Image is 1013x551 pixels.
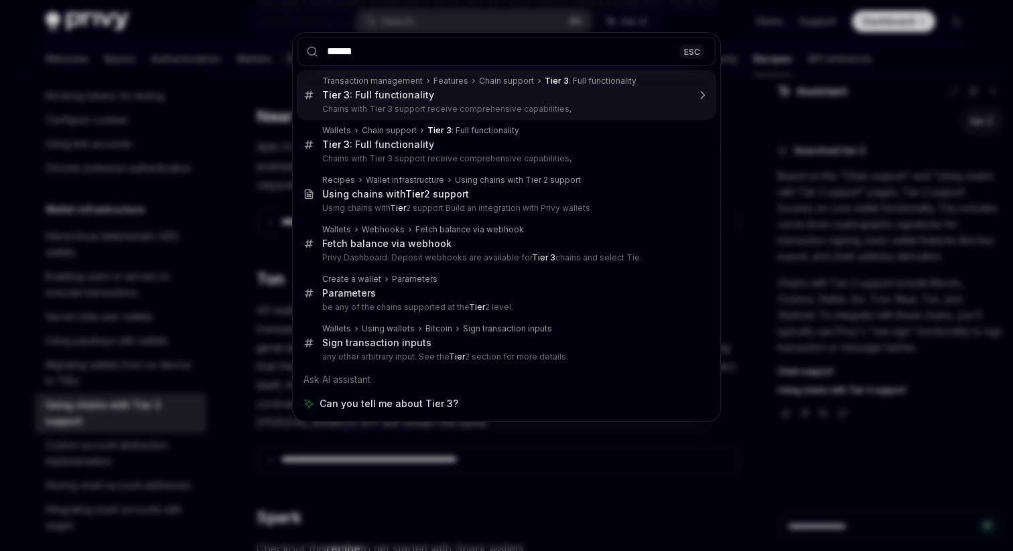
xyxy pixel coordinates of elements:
[322,76,423,86] div: Transaction management
[545,76,569,86] b: Tier 3
[479,76,534,86] div: Chain support
[366,175,444,185] div: Wallet infrastructure
[362,323,415,334] div: Using wallets
[532,252,555,262] b: Tier 3
[322,252,688,263] p: Privy Dashboard. Deposit webhooks are available for chains and select Tie
[415,224,524,235] div: Fetch balance via webhook
[322,203,688,214] p: Using chains with 2 support Build an integration with Privy wallets
[322,188,469,200] div: Using chains with 2 support
[449,351,465,362] b: Tier
[362,224,405,235] div: Webhooks
[322,238,452,250] div: Fetch balance via webhook
[297,368,716,392] div: Ask AI assistant
[425,323,452,334] div: Bitcoin
[322,104,688,114] p: Chains with Tier 3 support receive comprehensive capabilities,
[322,323,351,334] div: Wallets
[322,175,355,185] div: Recipes
[322,153,688,164] p: Chains with Tier 3 support receive comprehensive capabilities,
[362,125,417,136] div: Chain support
[455,175,581,185] div: Using chains with Tier 2 support
[392,274,437,285] div: Parameters
[680,44,704,58] div: ESC
[322,302,688,313] p: be any of the chains supported at the 2 level.
[322,89,434,101] div: : Full functionality
[322,139,350,150] b: Tier 3
[322,351,688,362] p: any other arbitrary input. See the 2 section for more details.
[427,125,452,135] b: Tier 3
[322,224,351,235] div: Wallets
[320,397,458,410] span: Can you tell me about Tier 3?
[390,203,406,213] b: Tier
[433,76,468,86] div: Features
[322,125,351,136] div: Wallets
[322,287,376,299] div: Parameters
[545,76,636,86] div: : Full functionality
[322,139,434,151] div: : Full functionality
[469,302,485,312] b: Tier
[322,274,381,285] div: Create a wallet
[427,125,519,136] div: : Full functionality
[405,188,424,200] b: Tier
[322,89,350,100] b: Tier 3
[322,337,431,349] div: Sign transaction inputs
[463,323,552,334] div: Sign transaction inputs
